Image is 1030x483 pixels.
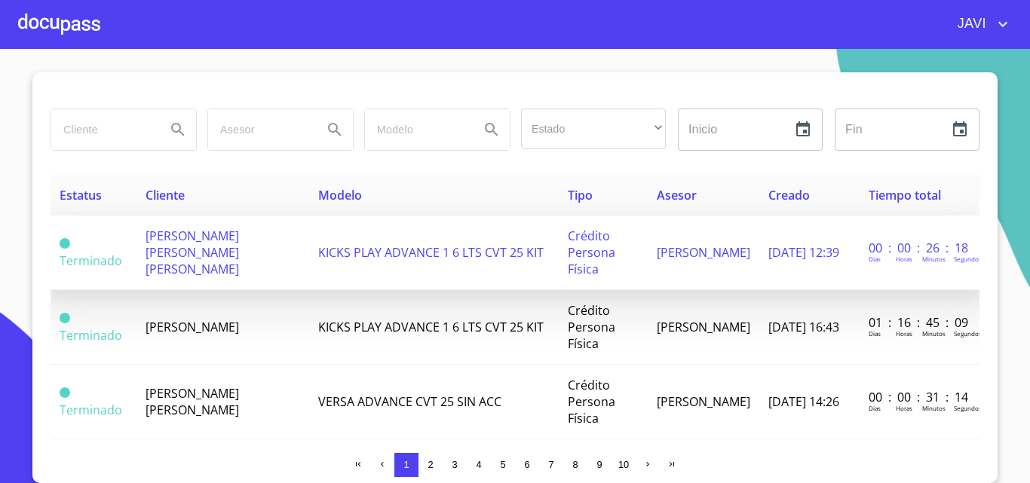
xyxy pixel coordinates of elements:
span: 6 [524,459,529,470]
span: [PERSON_NAME] [657,244,750,261]
span: [PERSON_NAME] [657,393,750,410]
span: Crédito Persona Física [568,228,615,277]
input: search [208,109,311,150]
span: Tipo [568,187,593,203]
span: Cliente [146,187,185,203]
p: Horas [896,404,912,412]
p: 01 : 16 : 45 : 09 [869,314,970,331]
span: 9 [596,459,602,470]
p: Horas [896,255,912,263]
span: Terminado [60,327,122,344]
p: 00 : 00 : 26 : 18 [869,240,970,256]
span: [DATE] 16:43 [768,319,839,335]
button: 7 [539,453,563,477]
span: [PERSON_NAME] [146,319,239,335]
button: 6 [515,453,539,477]
p: 00 : 00 : 31 : 14 [869,389,970,405]
div: ​ [521,109,666,149]
button: Search [160,112,196,148]
input: search [365,109,467,150]
button: account of current user [946,12,1012,36]
span: 3 [452,459,457,470]
span: [DATE] 12:39 [768,244,839,261]
span: 10 [618,459,629,470]
p: Minutos [922,329,946,338]
span: 7 [548,459,553,470]
button: 4 [467,453,491,477]
p: Segundos [954,329,982,338]
span: Terminado [60,387,70,398]
span: Terminado [60,402,122,418]
span: Crédito Persona Física [568,302,615,352]
span: [PERSON_NAME] [657,319,750,335]
span: JAVI [946,12,994,36]
span: Estatus [60,187,102,203]
button: Search [474,112,510,148]
span: Creado [768,187,810,203]
span: Asesor [657,187,697,203]
p: Dias [869,404,881,412]
button: 8 [563,453,587,477]
span: Terminado [60,252,122,269]
span: [DATE] 14:26 [768,393,839,410]
button: 9 [587,453,612,477]
span: 4 [476,459,481,470]
button: 2 [418,453,443,477]
span: Terminado [60,238,70,249]
span: Crédito Persona Física [568,377,615,426]
span: Tiempo total [869,187,941,203]
span: KICKS PLAY ADVANCE 1 6 LTS CVT 25 KIT [318,319,544,335]
span: Modelo [318,187,362,203]
span: 5 [500,459,505,470]
p: Dias [869,329,881,338]
span: Terminado [60,313,70,323]
p: Dias [869,255,881,263]
button: 5 [491,453,515,477]
button: 1 [394,453,418,477]
button: 10 [612,453,636,477]
p: Horas [896,329,912,338]
span: VERSA ADVANCE CVT 25 SIN ACC [318,393,501,410]
span: [PERSON_NAME] [PERSON_NAME] [146,385,239,418]
input: search [51,109,154,150]
p: Minutos [922,255,946,263]
p: Segundos [954,255,982,263]
span: 1 [403,459,409,470]
span: 8 [572,459,578,470]
span: [PERSON_NAME] [PERSON_NAME] [PERSON_NAME] [146,228,239,277]
button: Search [317,112,353,148]
p: Segundos [954,404,982,412]
span: 2 [428,459,433,470]
span: KICKS PLAY ADVANCE 1 6 LTS CVT 25 KIT [318,244,544,261]
button: 3 [443,453,467,477]
p: Minutos [922,404,946,412]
